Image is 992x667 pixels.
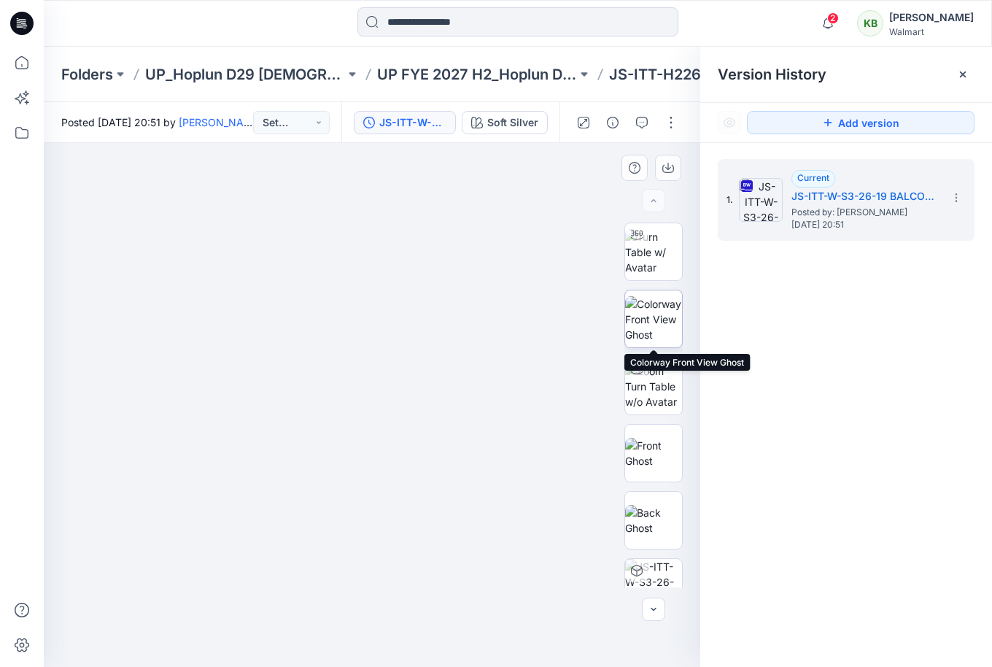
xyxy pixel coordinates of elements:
[7,186,737,667] img: eyJhbGciOiJIUzI1NiIsImtpZCI6IjAiLCJzbHQiOiJzZXMiLCJ0eXAiOiJKV1QifQ.eyJkYXRhIjp7InR5cGUiOiJzdG9yYW...
[827,12,839,24] span: 2
[145,64,345,85] a: UP_Hoplun D29 [DEMOGRAPHIC_DATA] Intimates
[625,296,682,342] img: Colorway Front View Ghost
[625,363,682,409] img: Zoom Turn Table w/o Avatar
[791,205,937,220] span: Posted by: Kate Beller
[601,111,624,134] button: Details
[791,220,937,230] span: [DATE] 20:51
[462,111,548,134] button: Soft Silver
[726,193,733,207] span: 1.
[377,64,577,85] a: UP FYE 2027 H2_Hoplun D29 JS Bras
[354,111,456,134] button: JS-ITT-W-S3-26-19 BALCONETTE
[487,115,538,131] div: Soft Silver
[625,559,682,616] img: JS-ITT-W-S3-26-19 BALCONETTE Soft Silver
[857,10,883,36] div: KB
[791,188,937,205] h5: JS-ITT-W-S3-26-19 BALCONETTE
[609,64,809,85] p: JS-ITT-H226-19 FLORAL LACE BALCONETTE
[625,438,682,469] img: Front Ghost
[718,66,826,83] span: Version History
[739,178,783,222] img: JS-ITT-W-S3-26-19 BALCONETTE
[957,69,969,80] button: Close
[625,505,682,536] img: Back Ghost
[889,26,974,37] div: Walmart
[625,229,682,275] img: Turn Table w/ Avatar
[797,172,829,183] span: Current
[61,64,113,85] a: Folders
[747,111,974,134] button: Add version
[179,116,263,128] a: [PERSON_NAME]
[379,115,446,131] div: JS-ITT-W-S3-26-19 BALCONETTE
[889,9,974,26] div: [PERSON_NAME]
[61,115,253,130] span: Posted [DATE] 20:51 by
[718,111,741,134] button: Show Hidden Versions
